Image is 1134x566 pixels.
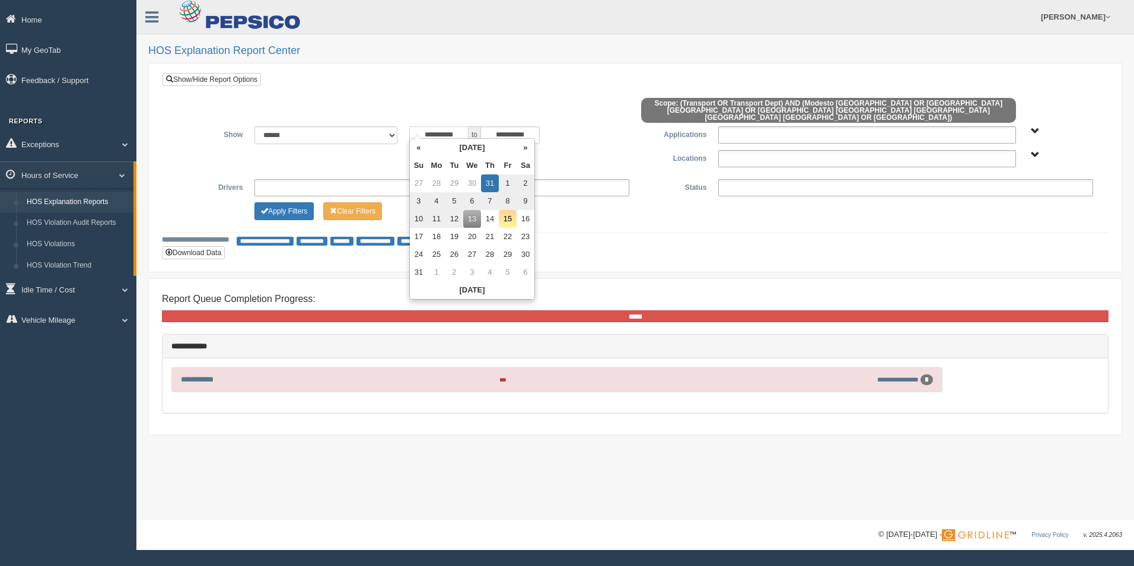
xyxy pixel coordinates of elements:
th: Tu [445,157,463,174]
td: 6 [463,192,481,210]
h4: Report Queue Completion Progress: [162,294,1108,304]
a: Privacy Policy [1031,532,1068,538]
td: 22 [499,228,517,246]
td: 14 [481,210,499,228]
td: 6 [517,263,534,281]
td: 3 [410,192,428,210]
th: We [463,157,481,174]
span: to [469,126,480,144]
th: « [410,139,428,157]
th: Sa [517,157,534,174]
td: 28 [481,246,499,263]
td: 12 [445,210,463,228]
div: © [DATE]-[DATE] - ™ [878,529,1122,541]
td: 27 [410,174,428,192]
img: Gridline [942,529,1009,541]
span: Scope: (Transport OR Transport Dept) AND (Modesto [GEOGRAPHIC_DATA] OR [GEOGRAPHIC_DATA] [GEOGRAP... [641,98,1016,123]
th: Su [410,157,428,174]
a: HOS Violations [21,234,133,255]
td: 31 [481,174,499,192]
a: HOS Explanation Reports [21,192,133,213]
td: 20 [463,228,481,246]
td: 29 [499,246,517,263]
td: 30 [517,246,534,263]
td: 26 [445,246,463,263]
td: 23 [517,228,534,246]
td: 2 [445,263,463,281]
td: 21 [481,228,499,246]
td: 8 [499,192,517,210]
td: 1 [499,174,517,192]
td: 31 [410,263,428,281]
th: Mo [428,157,445,174]
td: 15 [499,210,517,228]
button: Change Filter Options [254,202,314,220]
td: 27 [463,246,481,263]
td: 17 [410,228,428,246]
td: 16 [517,210,534,228]
td: 28 [428,174,445,192]
a: HOS Violation Trend [21,255,133,276]
button: Change Filter Options [323,202,382,220]
th: Th [481,157,499,174]
td: 5 [445,192,463,210]
th: » [517,139,534,157]
td: 5 [499,263,517,281]
label: Drivers [171,179,249,193]
th: Fr [499,157,517,174]
td: 10 [410,210,428,228]
label: Show [171,126,249,141]
td: 4 [481,263,499,281]
button: Download Data [162,246,225,259]
span: v. 2025.4.2063 [1084,532,1122,538]
th: [DATE] [410,281,534,299]
label: Applications [635,126,712,141]
td: 30 [463,174,481,192]
td: 9 [517,192,534,210]
a: Show/Hide Report Options [163,73,261,86]
td: 3 [463,263,481,281]
td: 11 [428,210,445,228]
td: 24 [410,246,428,263]
td: 25 [428,246,445,263]
td: 7 [481,192,499,210]
td: 18 [428,228,445,246]
td: 29 [445,174,463,192]
th: [DATE] [428,139,517,157]
a: HOS Violation Audit Reports [21,212,133,234]
label: Status [635,179,712,193]
td: 13 [463,210,481,228]
label: Locations [635,150,712,164]
td: 4 [428,192,445,210]
td: 19 [445,228,463,246]
td: 1 [428,263,445,281]
td: 2 [517,174,534,192]
h2: HOS Explanation Report Center [148,45,1122,57]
